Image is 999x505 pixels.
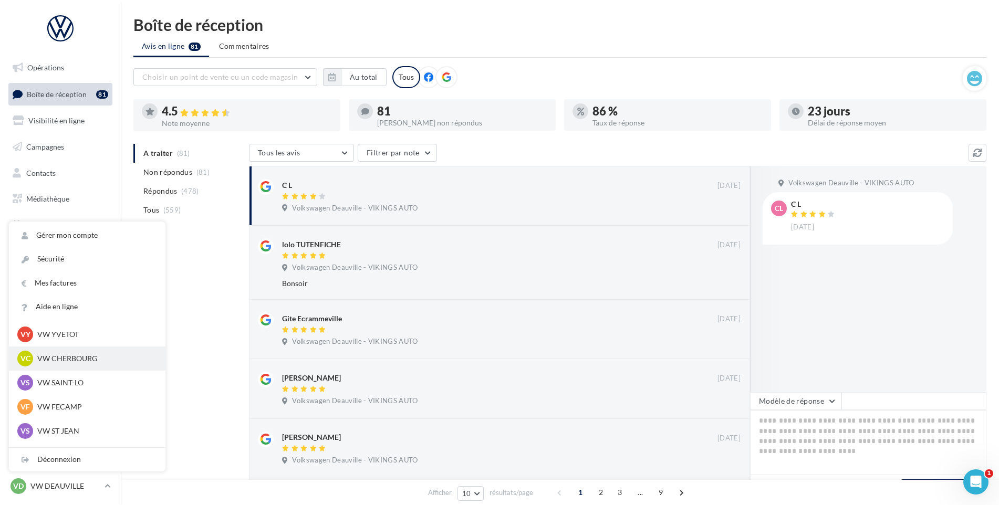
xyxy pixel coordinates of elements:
div: C L [282,180,292,191]
span: résultats/page [490,488,533,498]
div: Note moyenne [162,120,332,127]
span: VY [20,329,30,340]
span: Contacts [26,168,56,177]
div: [PERSON_NAME] [282,432,341,443]
span: Volkswagen Deauville - VIKINGS AUTO [788,178,914,188]
span: VD [13,481,24,491]
iframe: Intercom live chat [963,469,988,495]
a: Calendrier [6,214,115,236]
a: Médiathèque [6,188,115,210]
span: Tous les avis [258,148,300,157]
span: 3 [611,484,628,501]
button: Choisir un point de vente ou un code magasin [133,68,317,86]
span: 1 [985,469,993,478]
div: 86 % [592,106,763,117]
p: VW CHERBOURG [37,353,153,364]
div: [PERSON_NAME] [282,373,341,383]
a: Gérer mon compte [9,224,165,247]
a: Aide en ligne [9,295,165,319]
div: Boîte de réception [133,17,986,33]
span: Tous [143,205,159,215]
button: Au total [323,68,387,86]
span: 9 [652,484,669,501]
div: Tous [392,66,420,88]
a: PLV et print personnalisable [6,240,115,271]
span: [DATE] [717,181,741,191]
span: Choisir un point de vente ou un code magasin [142,72,298,81]
button: 10 [457,486,484,501]
span: ... [632,484,649,501]
p: VW DEAUVILLE [30,481,100,491]
div: Délai de réponse moyen [808,119,978,127]
div: 81 [96,90,108,99]
span: Volkswagen Deauville - VIKINGS AUTO [292,396,418,406]
div: 81 [377,106,547,117]
p: VW YVETOT [37,329,153,340]
p: VW FECAMP [37,402,153,412]
button: Tous les avis [249,144,354,162]
span: Visibilité en ligne [28,116,85,125]
p: VW ST JEAN [37,426,153,436]
span: VC [20,353,30,364]
a: Campagnes [6,136,115,158]
span: (559) [163,206,181,214]
span: CL [775,203,783,214]
span: Calendrier [26,220,61,229]
a: Visibilité en ligne [6,110,115,132]
span: Volkswagen Deauville - VIKINGS AUTO [292,456,418,465]
button: Modèle de réponse [750,392,841,410]
span: Médiathèque [26,194,69,203]
div: lolo TUTENFICHE [282,239,341,250]
span: [DATE] [791,223,814,232]
a: Opérations [6,57,115,79]
div: Déconnexion [9,448,165,471]
div: 23 jours [808,106,978,117]
a: Boîte de réception81 [6,83,115,106]
span: Volkswagen Deauville - VIKINGS AUTO [292,263,418,272]
span: 10 [462,489,471,498]
div: 4.5 [162,106,332,118]
span: Opérations [27,63,64,72]
span: (81) [196,168,210,176]
span: Volkswagen Deauville - VIKINGS AUTO [292,204,418,213]
span: 2 [592,484,609,501]
span: Afficher [428,488,452,498]
span: 1 [572,484,589,501]
span: Boîte de réception [27,89,87,98]
span: Commentaires [219,41,269,51]
a: Contacts [6,162,115,184]
div: Gite Ecrammeville [282,313,342,324]
span: [DATE] [717,434,741,443]
div: C L [791,201,837,208]
button: Filtrer par note [358,144,437,162]
div: Bonsoir [282,278,672,289]
a: Campagnes DataOnDemand [6,275,115,306]
span: VF [20,402,30,412]
a: VD VW DEAUVILLE [8,476,112,496]
button: Au total [341,68,387,86]
span: (478) [181,187,199,195]
span: Volkswagen Deauville - VIKINGS AUTO [292,337,418,346]
span: [DATE] [717,374,741,383]
a: Mes factures [9,271,165,295]
span: [DATE] [717,314,741,324]
a: Sécurité [9,247,165,271]
div: [PERSON_NAME] non répondus [377,119,547,127]
span: Non répondus [143,167,192,177]
span: VS [20,377,30,388]
div: Taux de réponse [592,119,763,127]
span: Répondus [143,186,178,196]
p: VW SAINT-LO [37,377,153,388]
span: Campagnes [26,142,64,151]
span: [DATE] [717,240,741,250]
span: VS [20,426,30,436]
